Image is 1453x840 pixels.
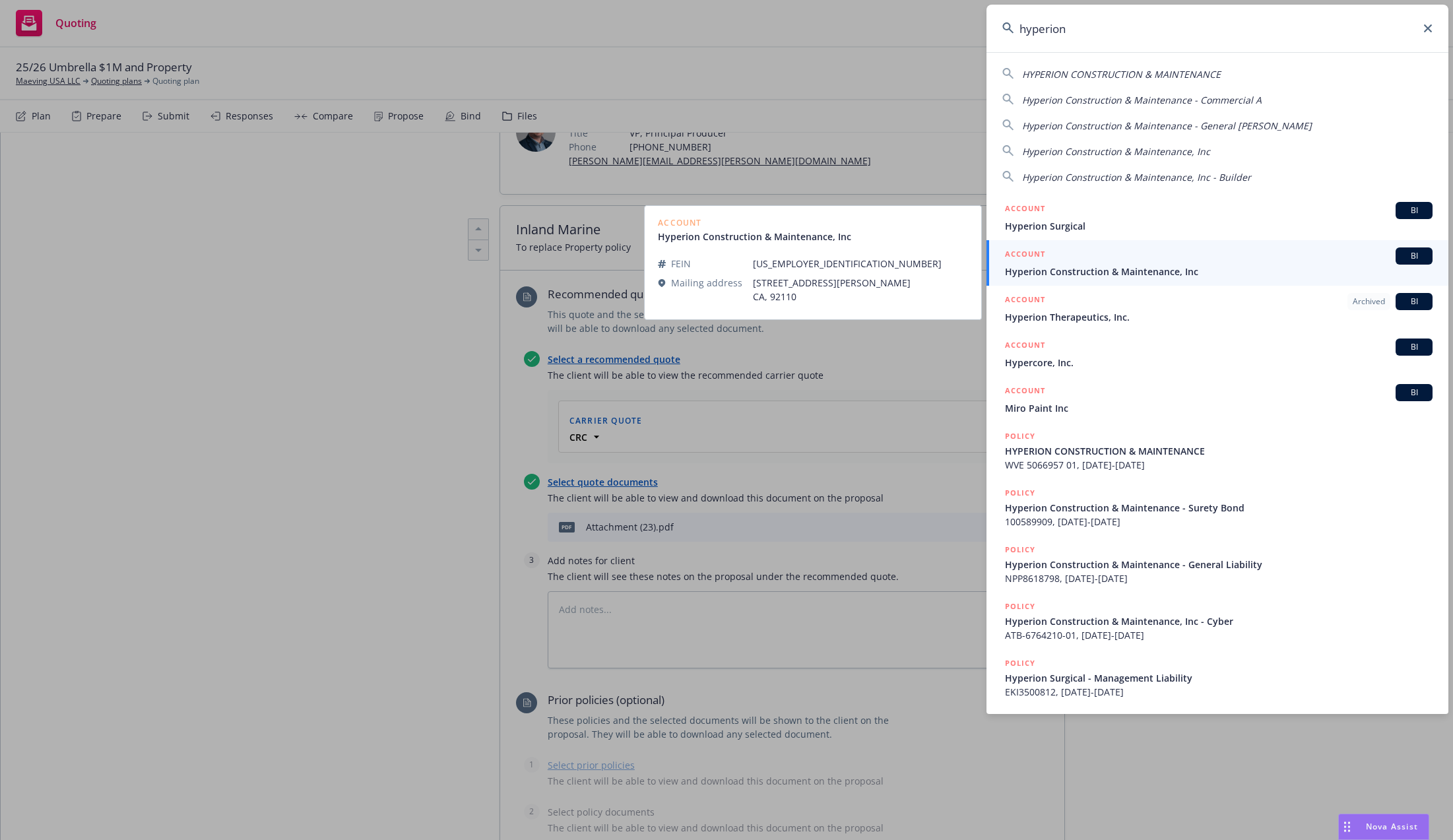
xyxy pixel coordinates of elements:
[986,286,1448,331] a: ACCOUNTArchivedBIHyperion Therapeutics, Inc.
[1005,247,1045,263] h5: ACCOUNT
[1005,657,1035,670] h5: POLICY
[1401,296,1427,307] span: BI
[986,377,1448,422] a: ACCOUNTBIMiro Paint Inc
[1401,341,1427,353] span: BI
[1005,571,1433,585] span: NPP8618798, [DATE]-[DATE]
[1005,401,1433,415] span: Miro Paint Inc
[1339,814,1355,839] div: Drag to move
[1005,628,1433,642] span: ATB-6764210-01, [DATE]-[DATE]
[1401,387,1427,399] span: BI
[1401,205,1427,216] span: BI
[1353,296,1385,307] span: Archived
[986,5,1448,52] input: Search...
[1338,814,1429,840] button: Nova Assist
[1005,486,1035,500] h5: POLICY
[986,649,1448,706] a: POLICYHyperion Surgical - Management LiabilityEKI3500812, [DATE]-[DATE]
[1005,265,1433,278] span: Hyperion Construction & Maintenance, Inc
[1005,515,1433,529] span: 100589909, [DATE]-[DATE]
[986,331,1448,377] a: ACCOUNTBIHypercore, Inc.
[1005,685,1433,699] span: EKI3500812, [DATE]-[DATE]
[1005,219,1433,233] span: Hyperion Surgical
[1022,145,1210,158] span: Hyperion Construction & Maintenance, Inc
[1401,250,1427,262] span: BI
[1005,444,1433,458] span: HYPERION CONSTRUCTION & MAINTENANCE
[1005,430,1035,443] h5: POLICY
[1005,543,1035,556] h5: POLICY
[1005,293,1045,309] h5: ACCOUNT
[1005,310,1433,324] span: Hyperion Therapeutics, Inc.
[1005,458,1433,472] span: WVE 5066957 01, [DATE]-[DATE]
[1005,671,1433,685] span: Hyperion Surgical - Management Liability
[986,536,1448,593] a: POLICYHyperion Construction & Maintenance - General LiabilityNPP8618798, [DATE]-[DATE]
[1005,356,1433,370] span: Hypercore, Inc.
[1005,202,1045,218] h5: ACCOUNT
[1005,339,1045,354] h5: ACCOUNT
[986,479,1448,536] a: POLICYHyperion Construction & Maintenance - Surety Bond100589909, [DATE]-[DATE]
[1022,119,1312,132] span: Hyperion Construction & Maintenance - General [PERSON_NAME]
[1022,171,1251,183] span: Hyperion Construction & Maintenance, Inc - Builder
[986,593,1448,649] a: POLICYHyperion Construction & Maintenance, Inc - CyberATB-6764210-01, [DATE]-[DATE]
[1005,558,1433,571] span: Hyperion Construction & Maintenance - General Liability
[1005,384,1045,400] h5: ACCOUNT
[1022,94,1262,106] span: Hyperion Construction & Maintenance - Commercial A
[1366,821,1418,832] span: Nova Assist
[986,195,1448,240] a: ACCOUNTBIHyperion Surgical
[1005,614,1433,628] span: Hyperion Construction & Maintenance, Inc - Cyber
[986,240,1448,286] a: ACCOUNTBIHyperion Construction & Maintenance, Inc
[1005,600,1035,613] h5: POLICY
[986,422,1448,479] a: POLICYHYPERION CONSTRUCTION & MAINTENANCEWVE 5066957 01, [DATE]-[DATE]
[1005,501,1433,515] span: Hyperion Construction & Maintenance - Surety Bond
[1022,68,1221,81] span: HYPERION CONSTRUCTION & MAINTENANCE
